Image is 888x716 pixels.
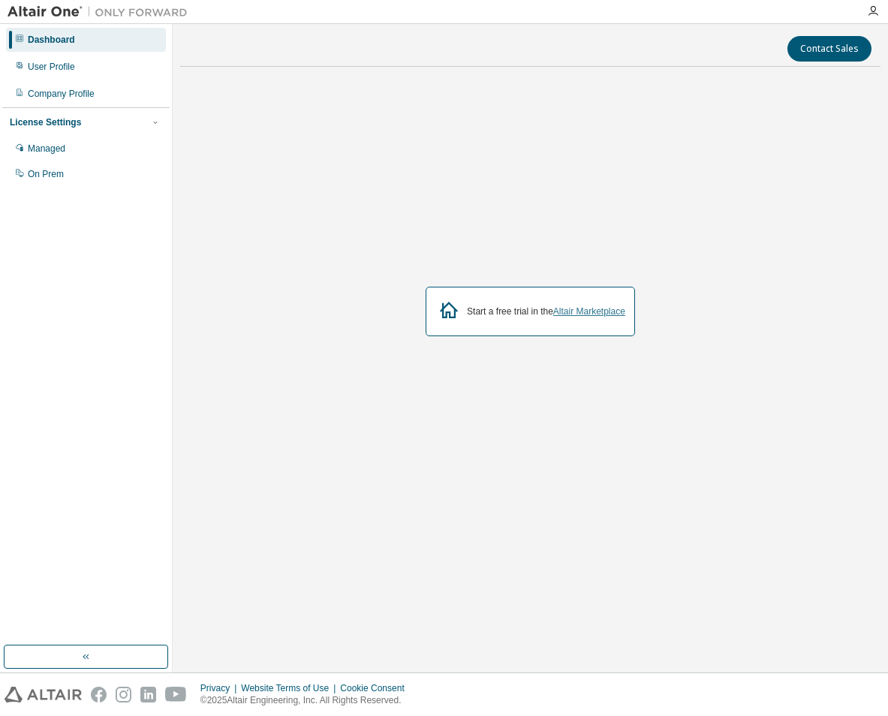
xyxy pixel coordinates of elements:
[200,682,241,694] div: Privacy
[10,116,81,128] div: License Settings
[91,687,107,702] img: facebook.svg
[787,36,871,62] button: Contact Sales
[553,306,625,317] a: Altair Marketplace
[200,694,414,707] p: © 2025 Altair Engineering, Inc. All Rights Reserved.
[467,305,625,317] div: Start a free trial in the
[5,687,82,702] img: altair_logo.svg
[140,687,156,702] img: linkedin.svg
[340,682,413,694] div: Cookie Consent
[28,34,75,46] div: Dashboard
[8,5,195,20] img: Altair One
[165,687,187,702] img: youtube.svg
[28,61,75,73] div: User Profile
[241,682,340,694] div: Website Terms of Use
[28,168,64,180] div: On Prem
[28,143,65,155] div: Managed
[116,687,131,702] img: instagram.svg
[28,88,95,100] div: Company Profile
